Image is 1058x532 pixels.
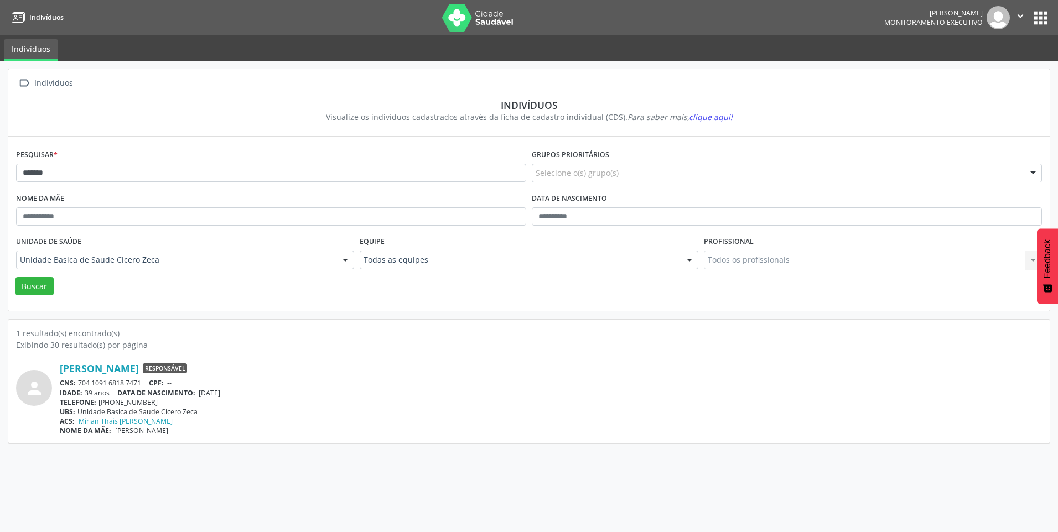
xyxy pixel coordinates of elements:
[60,407,1042,416] div: Unidade Basica de Saude Cicero Zeca
[532,190,607,207] label: Data de nascimento
[536,167,619,179] span: Selecione o(s) grupo(s)
[16,339,1042,351] div: Exibindo 30 resultado(s) por página
[532,147,609,164] label: Grupos prioritários
[79,416,173,426] a: Mirian Thais [PERSON_NAME]
[24,99,1034,111] div: Indivíduos
[16,75,75,91] a:  Indivíduos
[167,378,172,388] span: --
[884,18,983,27] span: Monitoramento Executivo
[15,277,54,296] button: Buscar
[199,388,220,398] span: [DATE]
[8,8,64,27] a: Indivíduos
[29,13,64,22] span: Indivíduos
[60,426,111,435] span: NOME DA MÃE:
[115,426,168,435] span: [PERSON_NAME]
[60,388,82,398] span: IDADE:
[364,254,675,265] span: Todas as equipes
[60,378,76,388] span: CNS:
[4,39,58,61] a: Indivíduos
[143,363,187,373] span: Responsável
[16,75,32,91] i: 
[16,233,81,251] label: Unidade de saúde
[1010,6,1031,29] button: 
[32,75,75,91] div: Indivíduos
[1031,8,1050,28] button: apps
[60,362,139,374] a: [PERSON_NAME]
[1043,239,1052,278] span: Feedback
[1037,228,1058,304] button: Feedback - Mostrar pesquisa
[60,407,75,416] span: UBS:
[1014,10,1026,22] i: 
[884,8,983,18] div: [PERSON_NAME]
[60,398,1042,407] div: [PHONE_NUMBER]
[24,111,1034,123] div: Visualize os indivíduos cadastrados através da ficha de cadastro individual (CDS).
[20,254,331,265] span: Unidade Basica de Saude Cicero Zeca
[16,327,1042,339] div: 1 resultado(s) encontrado(s)
[360,233,385,251] label: Equipe
[60,388,1042,398] div: 39 anos
[60,398,96,407] span: TELEFONE:
[60,378,1042,388] div: 704 1091 6818 7471
[16,147,58,164] label: Pesquisar
[689,112,733,122] span: clique aqui!
[627,112,733,122] i: Para saber mais,
[16,190,64,207] label: Nome da mãe
[60,416,75,426] span: ACS:
[704,233,754,251] label: Profissional
[987,6,1010,29] img: img
[24,378,44,398] i: person
[117,388,195,398] span: DATA DE NASCIMENTO:
[149,378,164,388] span: CPF:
